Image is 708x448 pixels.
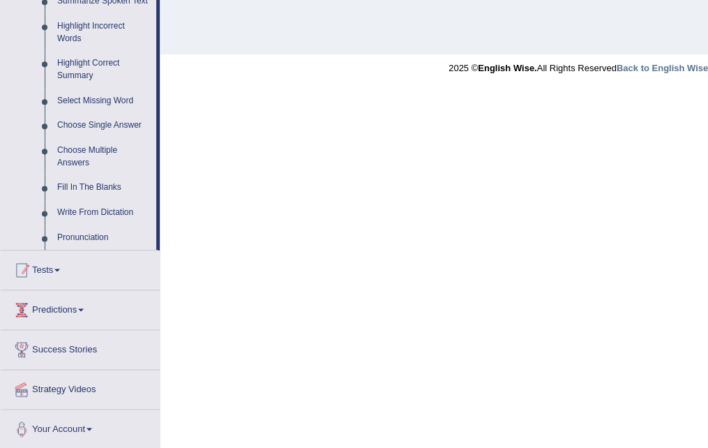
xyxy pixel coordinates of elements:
[1,330,160,365] a: Success Stories
[51,89,156,114] a: Select Missing Word
[1,290,160,325] a: Predictions
[449,54,708,75] div: 2025 © All Rights Reserved
[51,14,156,51] a: Highlight Incorrect Words
[51,225,156,251] a: Pronunciation
[1,410,160,445] a: Your Account
[1,251,160,285] a: Tests
[51,138,156,175] a: Choose Multiple Answers
[617,63,708,73] a: Back to English Wise
[1,370,160,405] a: Strategy Videos
[51,113,156,138] a: Choose Single Answer
[51,175,156,200] a: Fill In The Blanks
[51,200,156,225] a: Write From Dictation
[478,63,536,73] strong: English Wise.
[51,51,156,88] a: Highlight Correct Summary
